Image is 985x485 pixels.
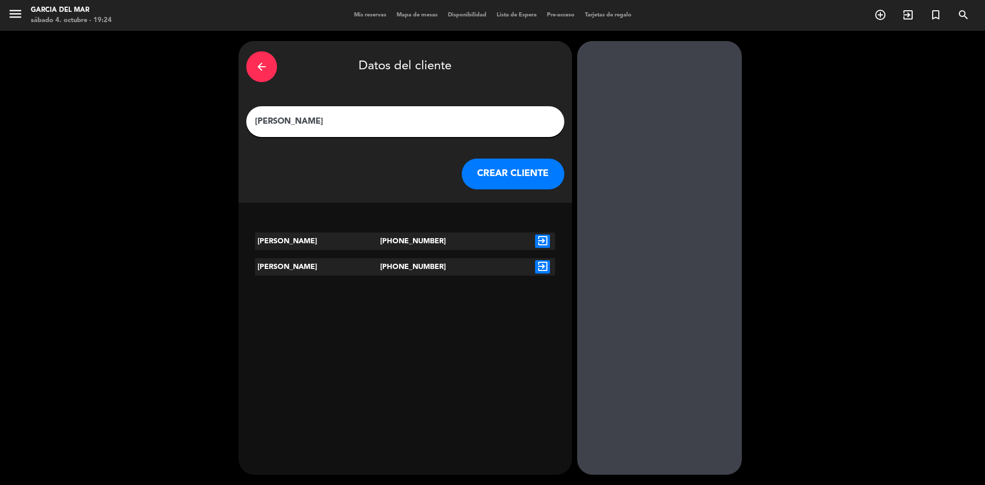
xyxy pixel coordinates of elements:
[443,12,491,18] span: Disponibilidad
[957,9,970,21] i: search
[380,258,430,276] div: [PHONE_NUMBER]
[349,12,391,18] span: Mis reservas
[874,9,887,21] i: add_circle_outline
[930,9,942,21] i: turned_in_not
[491,12,542,18] span: Lista de Espera
[391,12,443,18] span: Mapa de mesas
[31,15,112,26] div: sábado 4. octubre - 19:24
[542,12,580,18] span: Pre-acceso
[255,61,268,73] i: arrow_back
[31,5,112,15] div: Garcia del Mar
[8,6,23,22] i: menu
[254,114,557,129] input: Escriba nombre, correo electrónico o número de teléfono...
[8,6,23,25] button: menu
[462,159,564,189] button: CREAR CLIENTE
[380,232,430,250] div: [PHONE_NUMBER]
[535,260,550,274] i: exit_to_app
[255,258,380,276] div: [PERSON_NAME]
[902,9,914,21] i: exit_to_app
[255,232,380,250] div: [PERSON_NAME]
[535,235,550,248] i: exit_to_app
[246,49,564,85] div: Datos del cliente
[580,12,637,18] span: Tarjetas de regalo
